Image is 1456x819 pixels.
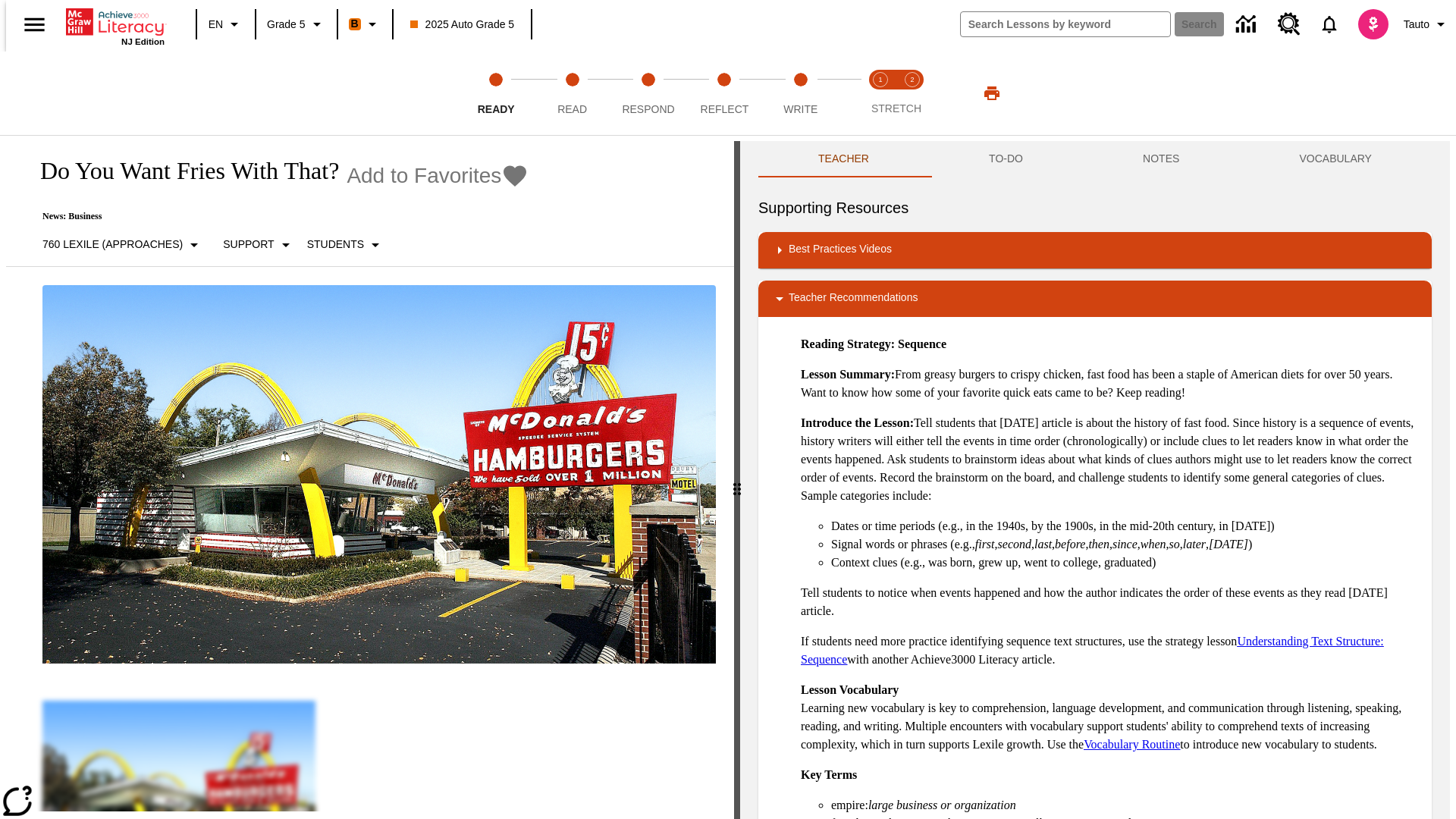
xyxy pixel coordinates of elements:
[12,2,57,47] button: Open side menu
[801,635,1384,666] a: Understanding Text Structure: Sequence
[42,285,716,664] img: One of the first McDonald's stores, with the iconic red sign and golden arches.
[831,554,1420,572] li: Context clues (e.g., was born, grew up, went to college, graduated)
[801,681,1420,754] p: Learning new vocabulary is key to comprehension, language development, and communication through ...
[622,103,674,115] span: Respond
[42,237,183,253] p: 760 Lexile (Approaches)
[1349,5,1398,44] button: Select a new avatar
[1183,538,1206,551] em: later
[740,141,1450,819] div: activity
[801,366,1420,402] p: From greasy burgers to crispy chicken, fast food has been a staple of American diets for over 50 ...
[24,157,339,185] h1: Do You Want Fries With That?
[801,632,1420,669] p: If students need more practice identifying sequence text structures, use the strategy lesson with...
[789,290,918,308] p: Teacher Recommendations
[801,768,857,781] strong: Key Terms
[734,141,740,819] div: Press Enter or Spacebar and then press right and left arrow keys to move the slider
[929,141,1083,177] button: TO-DO
[1112,538,1137,551] em: since
[1227,4,1269,45] a: Data Center
[209,17,223,33] span: EN
[347,164,501,188] span: Add to Favorites
[878,76,882,83] text: 1
[452,52,540,135] button: Ready step 1 of 5
[801,683,899,696] strong: Lesson Vocabulary
[343,11,388,38] button: Boost Class color is orange. Change class color
[831,796,1420,814] li: empire:
[1209,538,1248,551] em: [DATE]
[1310,5,1349,44] a: Notifications
[758,281,1432,317] div: Teacher Recommendations
[758,141,1432,177] div: Instructional Panel Tabs
[1239,141,1432,177] button: VOCABULARY
[267,17,306,33] span: Grade 5
[307,237,364,253] p: Students
[1034,538,1052,551] em: last
[6,141,734,811] div: reading
[831,535,1420,554] li: Signal words or phrases (e.g., , , , , , , , , , )
[121,37,165,46] span: NJ Edition
[831,517,1420,535] li: Dates or time periods (e.g., in the 1940s, by the 1900s, in the mid-20th century, in [DATE])
[680,52,768,135] button: Reflect step 4 of 5
[223,237,274,253] p: Support
[701,103,749,115] span: Reflect
[975,538,995,551] em: first
[66,5,165,46] div: Home
[801,337,895,350] strong: Reading Strategy:
[961,12,1170,36] input: search field
[801,368,895,381] strong: Lesson Summary:
[1083,141,1239,177] button: NOTES
[1055,538,1085,551] em: before
[758,141,929,177] button: Teacher
[757,52,845,135] button: Write step 5 of 5
[1269,4,1310,45] a: Resource Center, Will open in new tab
[898,337,946,350] strong: Sequence
[1169,538,1180,551] em: so
[758,196,1432,220] h6: Supporting Resources
[410,17,515,33] span: 2025 Auto Grade 5
[557,103,587,115] span: Read
[858,52,902,135] button: Stretch Read step 1 of 2
[1404,17,1429,33] span: Tauto
[261,11,332,38] button: Grade: Grade 5, Select a grade
[478,103,515,115] span: Ready
[890,52,934,135] button: Stretch Respond step 2 of 2
[217,231,300,259] button: Scaffolds, Support
[1084,738,1180,751] a: Vocabulary Routine
[1088,538,1109,551] em: then
[871,102,921,115] span: STRETCH
[758,232,1432,268] div: Best Practices Videos
[1398,11,1456,38] button: Profile/Settings
[36,231,209,259] button: Select Lexile, 760 Lexile (Approaches)
[351,14,359,33] span: B
[868,799,1016,811] em: large business or organization
[783,103,817,115] span: Write
[968,80,1016,107] button: Print
[1358,9,1389,39] img: avatar image
[801,416,914,429] strong: Introduce the Lesson:
[998,538,1031,551] em: second
[604,52,692,135] button: Respond step 3 of 5
[1141,538,1166,551] em: when
[347,162,529,189] button: Add to Favorites - Do You Want Fries With That?
[910,76,914,83] text: 2
[202,11,250,38] button: Language: EN, Select a language
[789,241,892,259] p: Best Practices Videos
[24,211,529,222] p: News: Business
[301,231,391,259] button: Select Student
[528,52,616,135] button: Read step 2 of 5
[801,414,1420,505] p: Tell students that [DATE] article is about the history of fast food. Since history is a sequence ...
[801,584,1420,620] p: Tell students to notice when events happened and how the author indicates the order of these even...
